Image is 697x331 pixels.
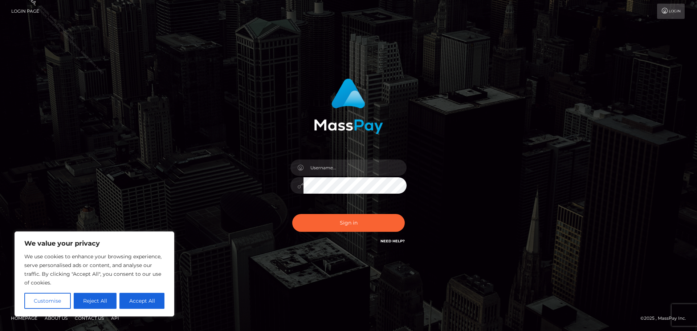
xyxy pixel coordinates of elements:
[314,78,383,134] img: MassPay Login
[640,314,692,322] div: © 2025 , MassPay Inc.
[119,293,164,309] button: Accept All
[42,312,70,324] a: About Us
[303,160,407,176] input: Username...
[657,4,685,19] a: Login
[380,239,405,243] a: Need Help?
[24,252,164,287] p: We use cookies to enhance your browsing experience, serve personalised ads or content, and analys...
[292,214,405,232] button: Sign in
[8,312,40,324] a: Homepage
[72,312,107,324] a: Contact Us
[74,293,117,309] button: Reject All
[24,293,71,309] button: Customise
[24,239,164,248] p: We value your privacy
[15,231,174,316] div: We value your privacy
[11,4,39,19] a: Login Page
[108,312,122,324] a: API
